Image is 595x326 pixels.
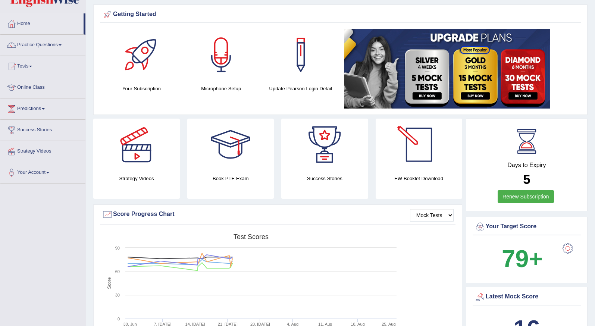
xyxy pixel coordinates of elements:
[93,175,180,182] h4: Strategy Videos
[0,56,85,75] a: Tests
[185,85,257,93] h4: Microphone Setup
[498,190,554,203] a: Renew Subscription
[475,162,579,169] h4: Days to Expiry
[118,317,120,321] text: 0
[115,293,120,297] text: 30
[187,175,274,182] h4: Book PTE Exam
[102,9,579,20] div: Getting Started
[0,120,85,138] a: Success Stories
[0,98,85,117] a: Predictions
[475,221,579,232] div: Your Target Score
[0,35,85,53] a: Practice Questions
[264,85,336,93] h4: Update Pearson Login Detail
[106,85,178,93] h4: Your Subscription
[234,233,269,241] tspan: Test scores
[0,162,85,181] a: Your Account
[102,209,454,220] div: Score Progress Chart
[502,245,543,272] b: 79+
[0,13,84,32] a: Home
[475,291,579,303] div: Latest Mock Score
[344,29,550,109] img: small5.jpg
[0,141,85,160] a: Strategy Videos
[115,246,120,250] text: 90
[523,172,530,186] b: 5
[107,277,112,289] tspan: Score
[115,269,120,274] text: 60
[376,175,462,182] h4: EW Booklet Download
[0,77,85,96] a: Online Class
[281,175,368,182] h4: Success Stories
